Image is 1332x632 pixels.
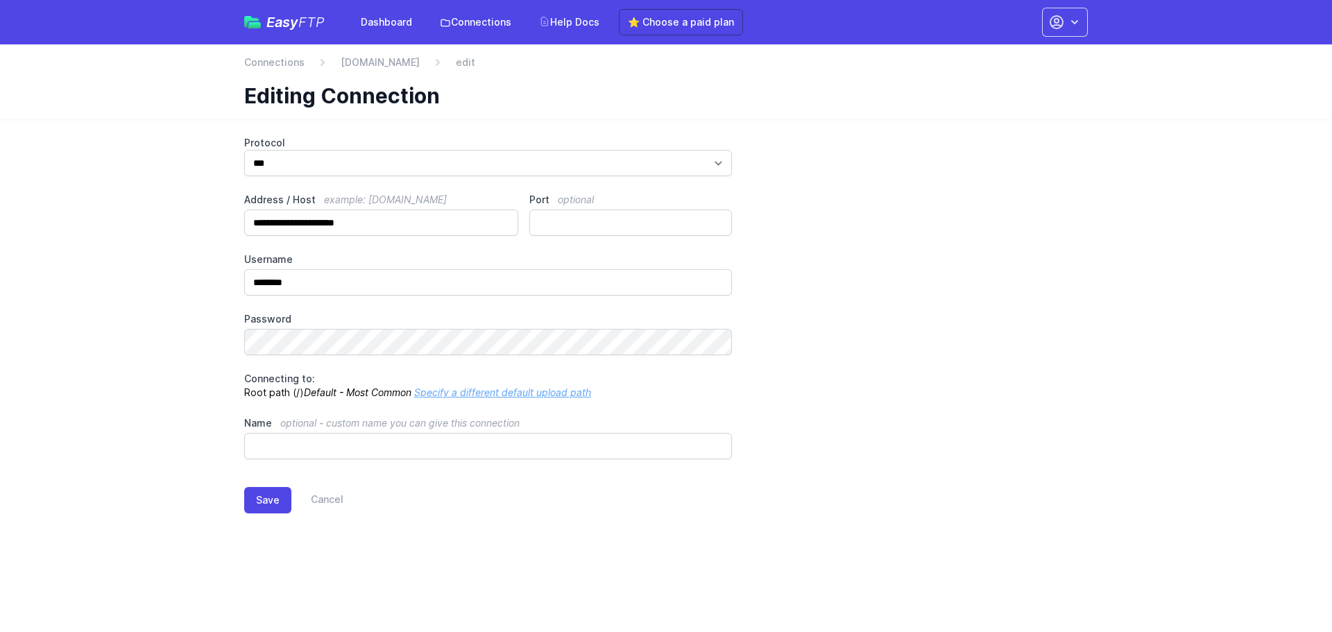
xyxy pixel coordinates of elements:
label: Protocol [244,136,732,150]
span: Easy [266,15,325,29]
label: Address / Host [244,193,518,207]
button: Save [244,487,291,513]
a: [DOMAIN_NAME] [341,55,420,69]
span: Connecting to: [244,373,315,384]
label: Name [244,416,732,430]
label: Username [244,253,732,266]
i: Default - Most Common [304,386,411,398]
span: example: [DOMAIN_NAME] [324,194,447,205]
label: Password [244,312,732,326]
a: Cancel [291,487,343,513]
a: ⭐ Choose a paid plan [619,9,743,35]
a: Dashboard [352,10,420,35]
a: EasyFTP [244,15,325,29]
span: FTP [298,14,325,31]
a: Specify a different default upload path [414,386,591,398]
h1: Editing Connection [244,83,1077,108]
label: Port [529,193,732,207]
nav: Breadcrumb [244,55,1088,78]
span: edit [456,55,475,69]
p: Root path (/) [244,372,732,400]
a: Connections [244,55,305,69]
img: easyftp_logo.png [244,16,261,28]
a: Connections [432,10,520,35]
span: optional - custom name you can give this connection [280,417,520,429]
span: optional [558,194,594,205]
a: Help Docs [531,10,608,35]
